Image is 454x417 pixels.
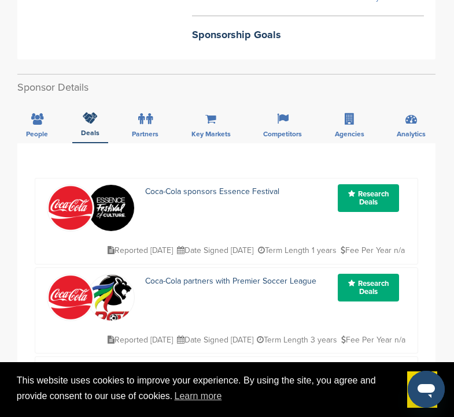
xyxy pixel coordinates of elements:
span: Deals [81,129,99,136]
a: Coca-Cola partners with Premier Soccer League [145,276,316,286]
h2: Sponsorship Goals [192,27,424,43]
img: 451ddf96e958c635948cd88c29892565 [47,185,94,231]
h2: Sponsor Details [17,80,435,95]
a: Coca-Cola sponsors Essence Festival [145,187,279,196]
p: Fee Per Year n/a [341,333,405,347]
p: Term Length 3 years [257,333,337,347]
img: 451ddf96e958c635948cd88c29892565 [47,274,94,321]
p: Reported [DATE] [108,333,173,347]
p: Fee Per Year n/a [341,243,405,258]
span: Agencies [335,131,364,137]
iframe: Button to launch messaging window [408,371,445,408]
span: People [26,131,48,137]
img: Open uri20141112 64162 kr1vd3?1415810743 [88,274,134,332]
a: learn more about cookies [172,388,223,405]
span: Key Markets [191,131,231,137]
p: Term Length 1 years [258,243,337,258]
p: Date Signed [DATE] [177,243,253,258]
p: Date Signed [DATE] [177,333,253,347]
img: Yiv9g f7 400x400 [88,185,134,231]
span: Competitors [263,131,302,137]
span: This website uses cookies to improve your experience. By using the site, you agree and provide co... [17,374,398,405]
p: Reported [DATE] [108,243,173,258]
span: Analytics [397,131,426,137]
span: Partners [132,131,158,137]
a: Research Deals [338,274,399,301]
a: dismiss cookie message [407,371,437,408]
a: Research Deals [338,184,399,212]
